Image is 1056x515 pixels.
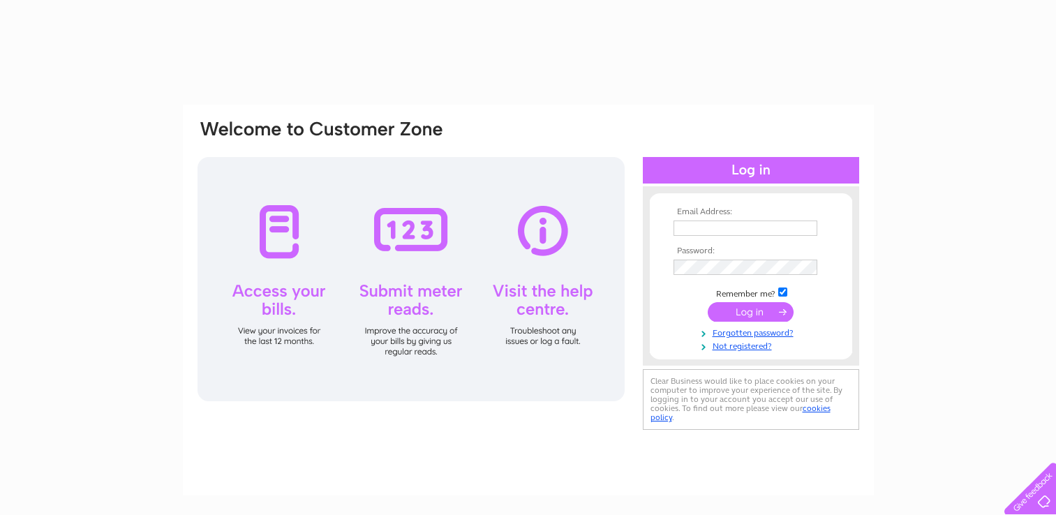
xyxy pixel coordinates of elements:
th: Password: [670,246,832,256]
a: Not registered? [674,338,832,352]
a: Forgotten password? [674,325,832,338]
th: Email Address: [670,207,832,217]
a: cookies policy [650,403,831,422]
input: Submit [708,302,794,322]
div: Clear Business would like to place cookies on your computer to improve your experience of the sit... [643,369,859,430]
td: Remember me? [670,285,832,299]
